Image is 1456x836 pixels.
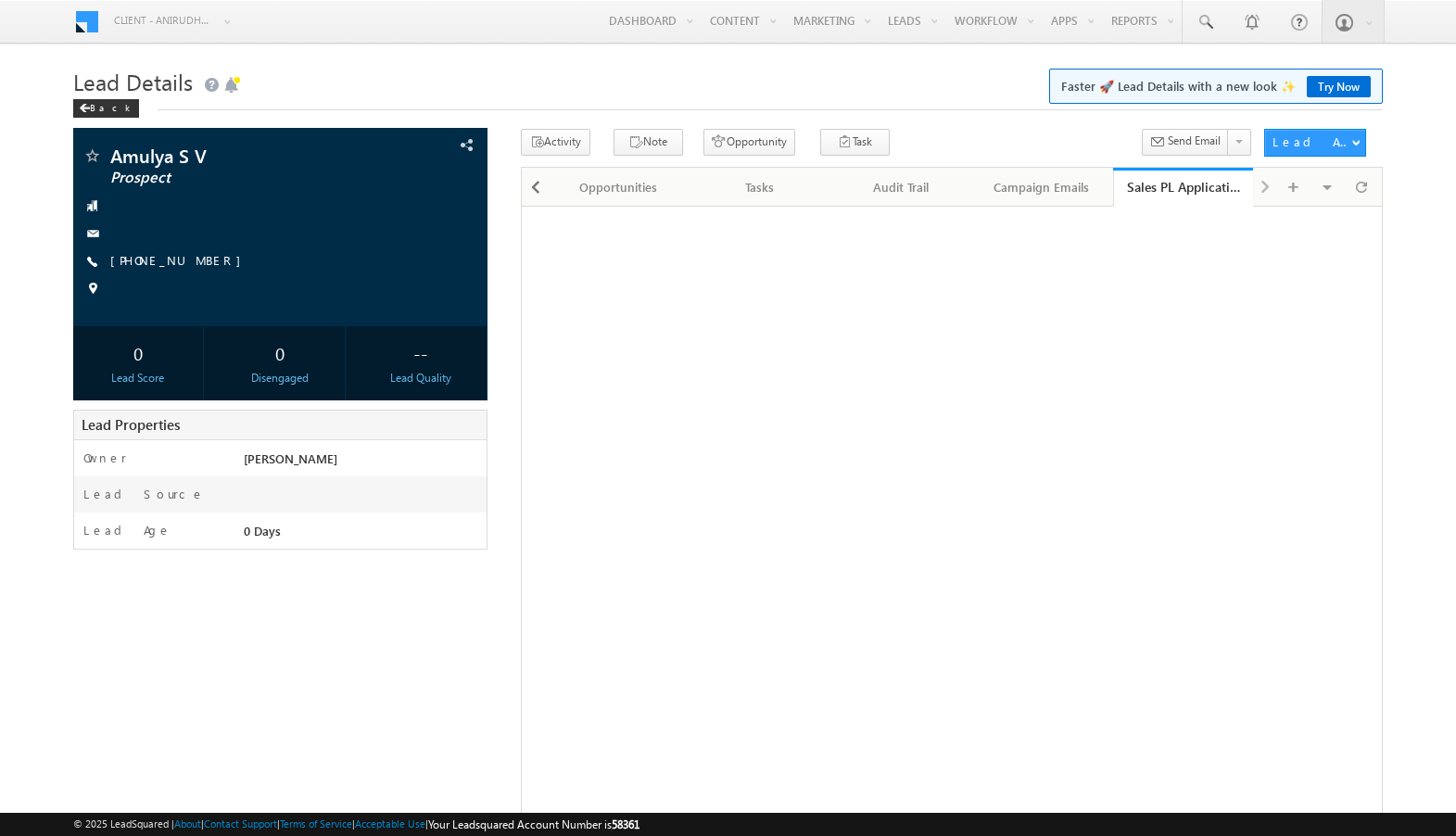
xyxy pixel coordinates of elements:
[690,168,830,207] a: Tasks
[563,176,673,198] div: Opportunities
[73,99,139,118] div: Back
[110,252,250,271] span: [PHONE_NUMBER]
[1113,168,1254,207] a: Sales PL Application
[78,336,198,370] div: 0
[219,336,339,370] div: 0
[703,129,795,156] button: Opportunity
[110,146,368,165] span: Amulya S V
[549,168,690,207] a: Opportunities
[831,168,972,207] a: Audit Trail
[1127,178,1240,196] div: Sales PL Application
[280,817,352,830] a: Terms of Service
[82,415,180,434] span: Lead Properties
[846,176,956,198] div: Audit Trail
[1307,76,1371,97] a: Try Now
[83,486,205,502] label: Lead Source
[820,129,890,156] button: Task
[73,816,639,833] span: © 2025 LeadSquared | | | | |
[1272,133,1351,150] div: Lead Actions
[174,817,201,830] a: About
[239,522,487,548] div: 0 Days
[355,817,425,830] a: Acceptable Use
[614,129,683,156] button: Note
[361,336,481,370] div: --
[1264,129,1366,157] button: Lead Actions
[428,817,639,831] span: Your Leadsquared Account Number is
[219,370,339,386] div: Disengaged
[972,168,1113,207] a: Campaign Emails
[83,522,171,538] label: Lead Age
[73,67,193,96] span: Lead Details
[73,98,148,114] a: Back
[1061,77,1371,95] span: Faster 🚀 Lead Details with a new look ✨
[987,176,1096,198] div: Campaign Emails
[114,11,211,30] span: Client - anirudhparuilsquat (58361)
[521,129,590,156] button: Activity
[612,817,639,831] span: 58361
[110,169,368,187] span: Prospect
[83,450,127,466] label: Owner
[204,817,277,830] a: Contact Support
[244,450,337,466] span: [PERSON_NAME]
[1142,129,1229,156] button: Send Email
[704,176,814,198] div: Tasks
[361,370,481,386] div: Lead Quality
[1168,133,1221,149] span: Send Email
[78,370,198,386] div: Lead Score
